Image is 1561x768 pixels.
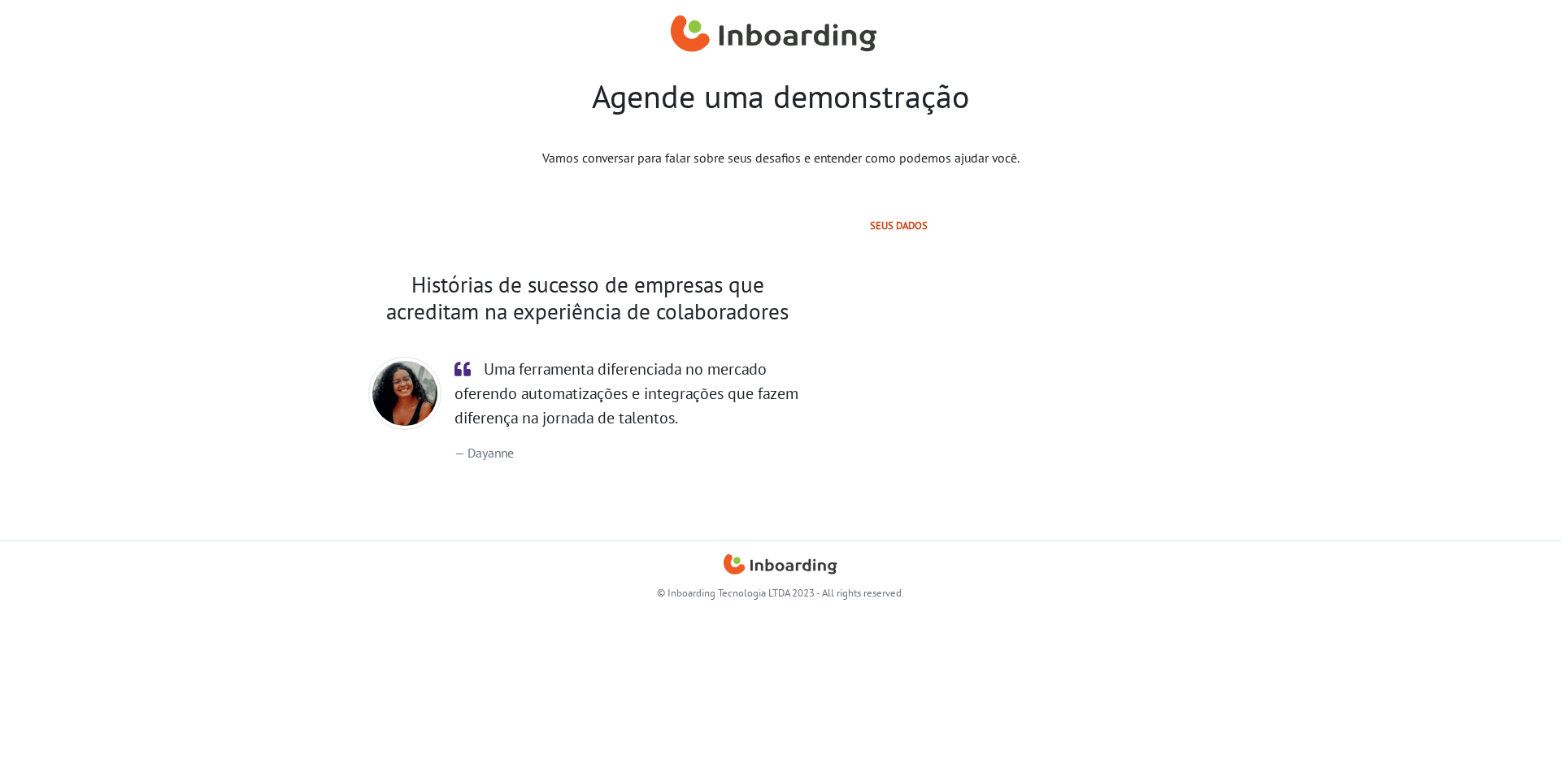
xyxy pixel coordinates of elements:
img: Inboarding [724,554,838,579]
h1: Agende uma demonstração [329,76,1232,115]
h2: Seus dados [870,219,1232,232]
p: Uma ferramenta diferenciada no mercado oferendo automatizações e integrações que fazem diferença ... [454,357,807,430]
p: Vamos conversar para falar sobre seus desafios e entender como podemos ajudar você. [417,148,1145,167]
footer: Dayanne [454,443,807,462]
img: Inboarding Home [671,11,876,59]
img: Day do Asaas [368,357,441,430]
a: Inboarding Home Page [671,7,876,63]
h2: Histórias de sucesso de empresas que acreditam na experiência de colaboradores [368,271,807,324]
p: © Inboarding Tecnologia LTDA 2023 - All rights reserved. [329,585,1232,601]
iframe: Form 0 [870,251,1232,373]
